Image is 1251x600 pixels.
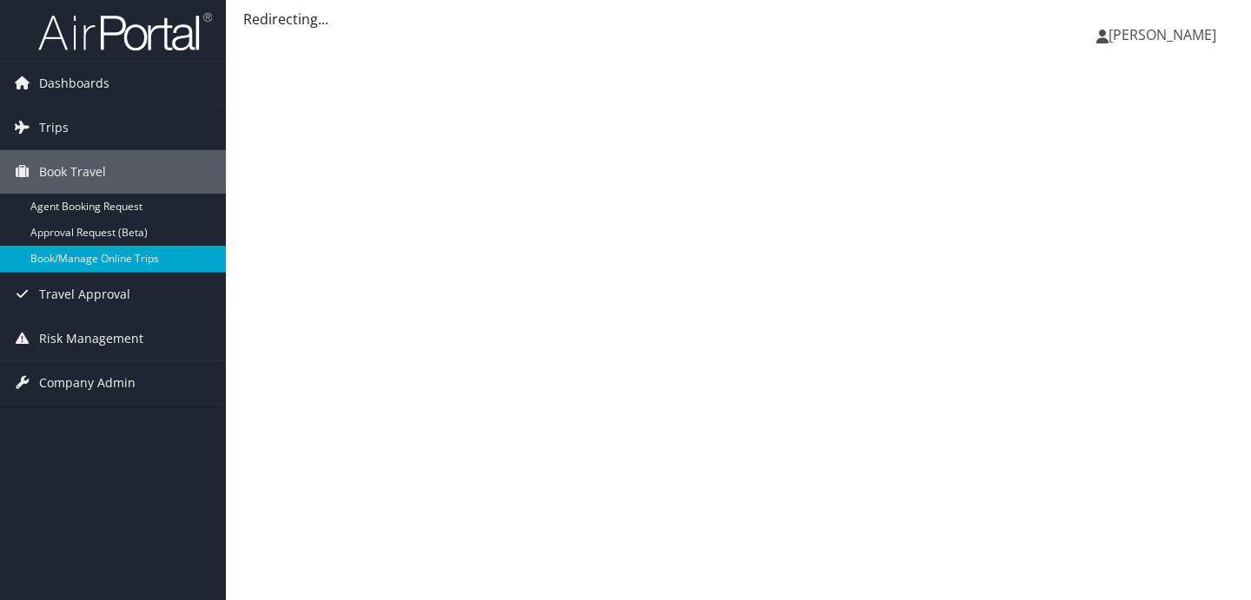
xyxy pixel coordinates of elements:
span: Trips [39,106,69,149]
span: Risk Management [39,317,143,360]
div: Redirecting... [243,9,1234,30]
span: Book Travel [39,150,106,194]
span: [PERSON_NAME] [1109,25,1216,44]
span: Dashboards [39,62,109,105]
span: Company Admin [39,361,136,405]
img: airportal-logo.png [38,11,212,52]
a: [PERSON_NAME] [1096,9,1234,61]
span: Travel Approval [39,273,130,316]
